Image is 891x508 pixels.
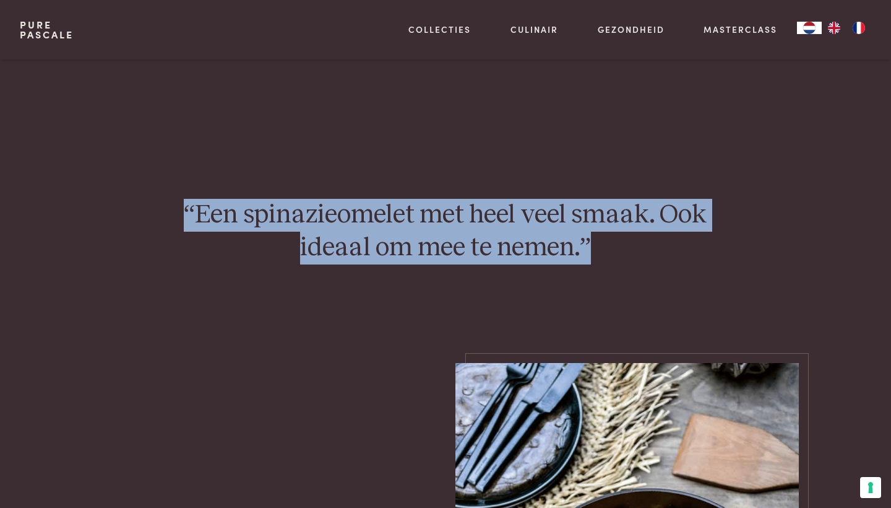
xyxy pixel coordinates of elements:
a: Collecties [408,23,471,36]
ul: Language list [822,22,871,34]
p: “Een spinazieomelet met heel veel smaak. Ook ideaal om mee te nemen.” [161,199,730,265]
a: EN [822,22,846,34]
button: Uw voorkeuren voor toestemming voor trackingtechnologieën [860,477,881,498]
a: Culinair [510,23,558,36]
a: NL [797,22,822,34]
div: Language [797,22,822,34]
a: Masterclass [704,23,777,36]
a: Gezondheid [598,23,665,36]
a: PurePascale [20,20,74,40]
aside: Language selected: Nederlands [797,22,871,34]
a: FR [846,22,871,34]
